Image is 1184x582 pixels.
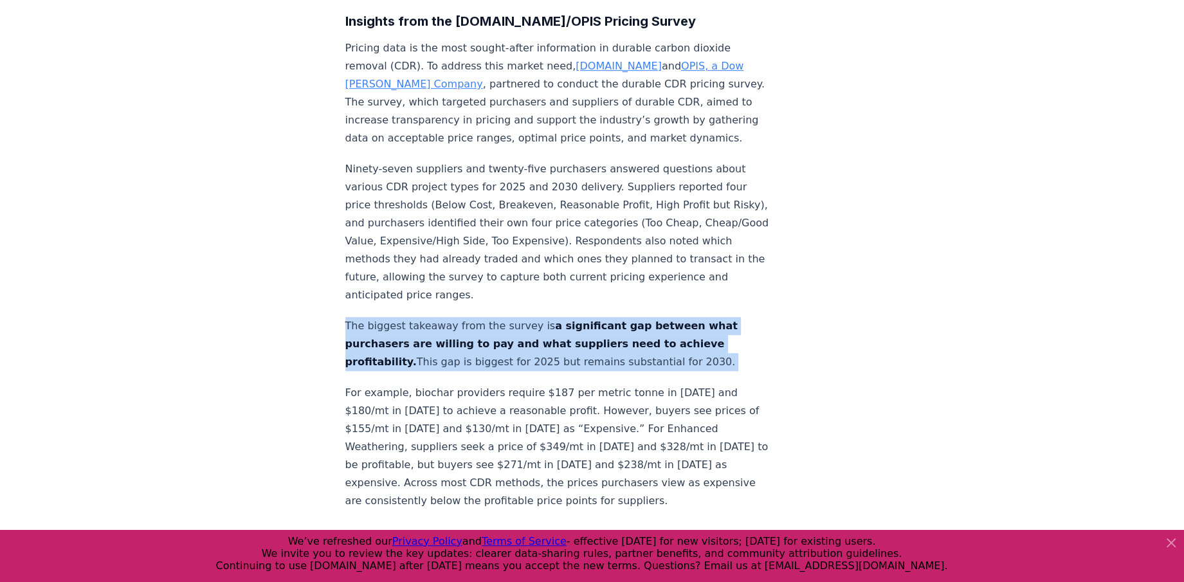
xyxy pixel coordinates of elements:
[345,160,771,304] p: Ninety-seven suppliers and twenty-five purchasers answered questions about various CDR project ty...
[345,14,696,29] strong: Insights from the [DOMAIN_NAME]/OPIS Pricing Survey
[576,60,662,72] a: [DOMAIN_NAME]
[345,317,771,371] p: The biggest takeaway from the survey is This gap is biggest for 2025 but remains substantial for ...
[345,320,738,368] strong: a significant gap between what purchasers are willing to pay and what suppliers need to achieve p...
[345,39,771,147] p: Pricing data is the most sought-after information in durable carbon dioxide removal (CDR). To add...
[345,384,771,510] p: For example, biochar providers require $187 per metric tonne in [DATE] and $180/mt in [DATE] to a...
